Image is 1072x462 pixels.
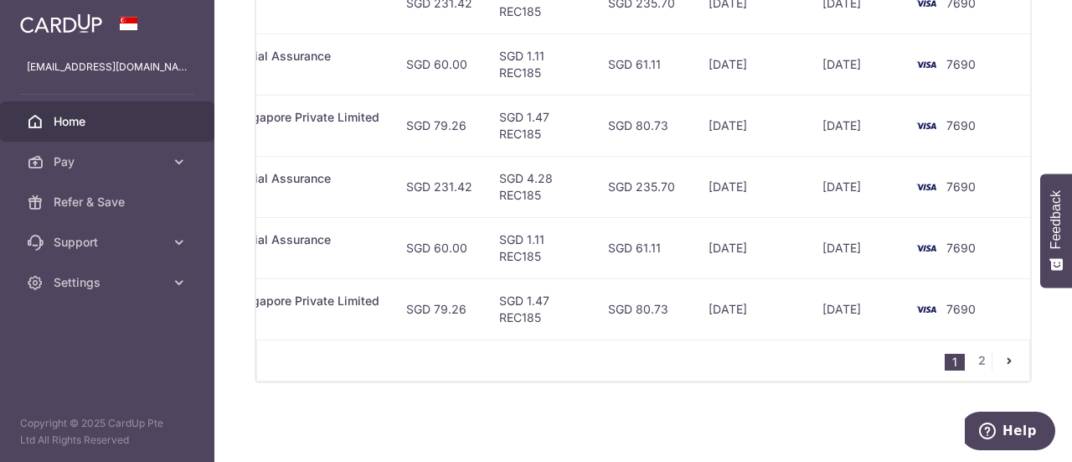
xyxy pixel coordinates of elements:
p: L519681936 [150,309,379,326]
span: Pay [54,153,164,170]
span: 7690 [946,241,976,255]
td: SGD 79.26 [393,95,486,156]
span: Home [54,113,164,130]
td: SGD 1.11 REC185 [486,217,595,278]
td: SGD 4.28 REC185 [486,156,595,217]
img: Bank Card [910,177,943,197]
td: SGD 80.73 [595,95,695,156]
td: [DATE] [809,217,904,278]
div: Insurance. AIA Singapore Private Limited [150,109,379,126]
li: 1 [945,354,965,371]
p: 29415411 [150,248,379,265]
td: [DATE] [809,95,904,156]
iframe: Opens a widget where you can find more information [965,412,1055,454]
td: [DATE] [809,156,904,217]
nav: pager [945,340,1029,381]
span: Refer & Save [54,194,164,210]
span: 7690 [946,57,976,71]
img: CardUp [20,13,102,34]
td: SGD 80.73 [595,278,695,340]
td: SGD 1.47 REC185 [486,278,595,340]
p: L519681936 [150,126,379,143]
td: [DATE] [695,278,809,340]
a: 2 [971,350,992,371]
p: 48581271 [150,3,379,20]
img: Bank Card [910,238,943,258]
td: SGD 79.26 [393,278,486,340]
td: [DATE] [695,95,809,156]
td: SGD 61.11 [595,217,695,278]
p: 48581271 [150,187,379,204]
img: Bank Card [910,299,943,319]
td: SGD 235.70 [595,156,695,217]
button: Feedback - Show survey [1040,174,1072,288]
span: Settings [54,274,164,291]
td: [DATE] [695,217,809,278]
span: 7690 [946,302,976,316]
p: 29415411 [150,65,379,81]
td: SGD 1.47 REC185 [486,95,595,156]
td: [DATE] [809,278,904,340]
div: Insurance. Prudential Assurance [150,48,379,65]
td: SGD 60.00 [393,34,486,95]
span: 7690 [946,179,976,194]
td: SGD 231.42 [393,156,486,217]
span: Support [54,234,164,251]
td: SGD 61.11 [595,34,695,95]
td: [DATE] [695,156,809,217]
td: [DATE] [695,34,809,95]
img: Bank Card [910,55,943,75]
span: Feedback [1049,190,1064,249]
td: SGD 60.00 [393,217,486,278]
td: SGD 1.11 REC185 [486,34,595,95]
div: Insurance. Prudential Assurance [150,170,379,187]
td: [DATE] [809,34,904,95]
div: Insurance. Prudential Assurance [150,231,379,248]
span: 7690 [946,118,976,132]
p: [EMAIL_ADDRESS][DOMAIN_NAME] [27,59,188,75]
div: Insurance. AIA Singapore Private Limited [150,293,379,309]
img: Bank Card [910,116,943,136]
